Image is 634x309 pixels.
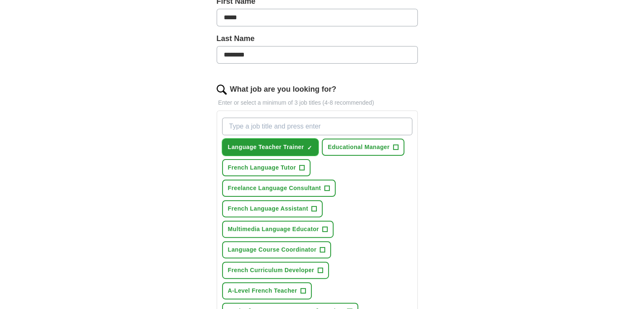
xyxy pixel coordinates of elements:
button: A-Level French Teacher [222,282,312,299]
button: Educational Manager [322,139,404,156]
button: Freelance Language Consultant [222,180,336,197]
span: Language Teacher Trainer [228,143,304,152]
span: Multimedia Language Educator [228,225,319,234]
span: French Curriculum Developer [228,266,314,275]
label: What job are you looking for? [230,84,336,95]
span: French Language Assistant [228,204,308,213]
button: Language Teacher Trainer✓ [222,139,319,156]
button: Multimedia Language Educator [222,221,334,238]
button: Language Course Coordinator [222,241,331,258]
span: Freelance Language Consultant [228,184,321,193]
button: French Language Assistant [222,200,323,217]
label: Last Name [217,33,418,44]
span: Educational Manager [328,143,389,152]
p: Enter or select a minimum of 3 job titles (4-8 recommended) [217,98,418,107]
input: Type a job title and press enter [222,118,412,135]
button: French Language Tutor [222,159,311,176]
button: French Curriculum Developer [222,262,329,279]
span: French Language Tutor [228,163,296,172]
span: Language Course Coordinator [228,245,317,254]
span: ✓ [307,144,312,151]
img: search.png [217,85,227,95]
span: A-Level French Teacher [228,286,297,295]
